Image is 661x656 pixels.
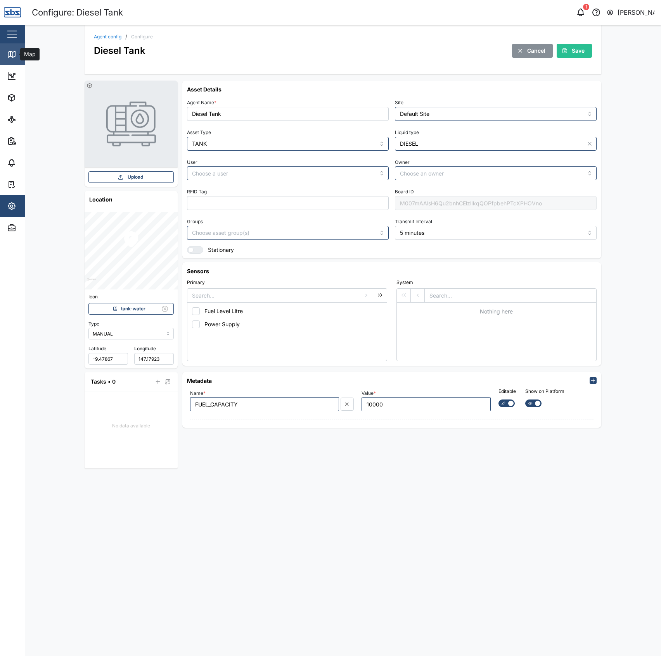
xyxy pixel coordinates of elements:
[187,166,389,180] input: Choose a user
[572,44,585,57] span: Save
[527,44,545,57] span: Cancel
[85,212,178,289] canvas: Map
[88,293,174,301] div: Icon
[20,180,42,189] div: Tasks
[4,4,21,21] img: Main Logo
[395,160,410,165] label: Owner
[618,8,655,17] div: [PERSON_NAME]
[187,377,212,385] h6: Metadata
[189,318,383,331] button: Power Supply
[106,99,156,149] img: TANK photo
[395,137,597,151] input: Choose a liquid type
[203,246,234,254] label: Stationary
[187,289,359,303] input: Search...
[192,230,326,236] input: Choose asset group(s)
[94,43,145,58] div: Diesel Tank
[187,85,596,93] h6: Asset Details
[88,171,174,183] button: Upload
[88,320,99,328] label: Type
[20,93,44,102] div: Assets
[395,130,419,135] label: Liquid type
[362,391,376,396] label: Value
[87,278,96,287] a: Mapbox logo
[85,191,178,208] h6: Location
[134,345,156,353] label: Longitude
[20,50,38,59] div: Map
[125,34,127,40] div: /
[20,72,55,80] div: Dashboard
[395,219,432,224] label: Transmit Interval
[121,303,145,314] span: tank-water
[128,172,143,183] span: Upload
[557,44,592,58] button: Save
[187,137,389,151] input: Choose an asset type
[187,100,216,105] label: Agent Name
[187,279,387,286] div: Primary
[88,345,106,353] label: Latitude
[20,115,39,124] div: Sites
[85,422,178,430] div: No data available
[187,130,211,135] label: Asset Type
[187,267,596,275] h6: Sensors
[395,189,414,195] label: Board ID
[20,224,43,232] div: Admin
[189,305,383,318] button: Fuel Level Litre
[395,107,597,121] input: Choose a site
[131,34,153,39] div: Configure
[498,388,516,395] div: Editable
[187,219,203,224] label: Groups
[20,158,44,167] div: Alarms
[396,279,597,286] div: System
[187,189,207,195] label: RFID Tag
[190,391,206,396] label: Name
[395,166,597,180] input: Choose an owner
[122,230,140,251] div: Map marker
[425,289,596,303] input: Search...
[20,202,48,210] div: Settings
[606,7,655,18] button: [PERSON_NAME]
[583,4,589,10] div: 1
[88,303,174,315] button: tank-water
[512,44,553,58] button: Cancel
[94,34,121,39] a: Agent config
[397,307,596,316] div: Nothing here
[187,160,197,165] label: User
[395,100,403,105] label: Site
[91,377,116,386] div: Tasks • 0
[159,303,170,314] button: Remove Icon
[525,388,564,395] div: Show on Platform
[20,137,47,145] div: Reports
[32,6,123,19] div: Configure: Diesel Tank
